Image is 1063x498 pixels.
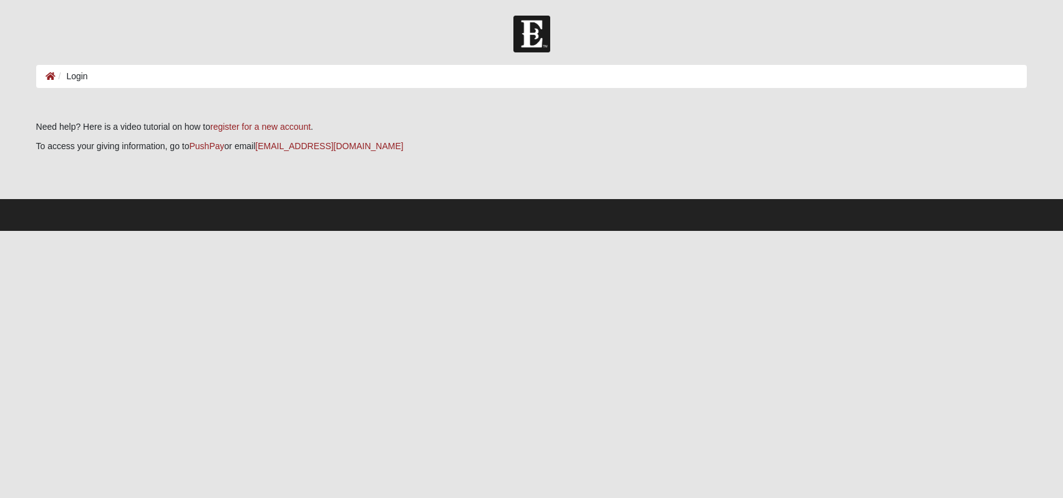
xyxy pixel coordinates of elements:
a: [EMAIL_ADDRESS][DOMAIN_NAME] [255,141,403,151]
li: Login [56,70,88,83]
img: Church of Eleven22 Logo [513,16,550,52]
a: register for a new account [210,122,311,132]
a: PushPay [190,141,225,151]
p: Need help? Here is a video tutorial on how to . [36,120,1027,134]
p: To access your giving information, go to or email [36,140,1027,153]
